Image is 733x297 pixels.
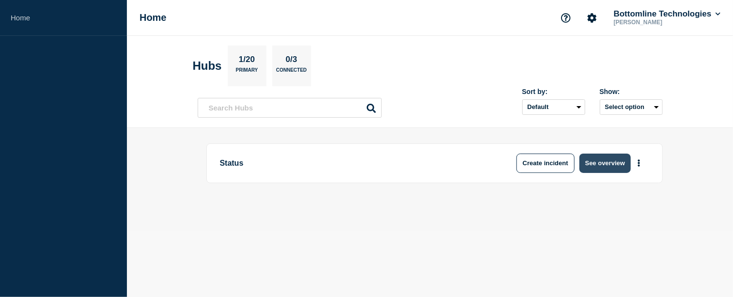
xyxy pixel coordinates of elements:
div: Sort by: [522,88,585,95]
button: Bottomline Technologies [612,9,722,19]
p: 0/3 [282,55,301,67]
button: Support [556,8,576,28]
button: More actions [633,154,645,172]
h2: Hubs [193,59,222,73]
p: [PERSON_NAME] [612,19,713,26]
input: Search Hubs [198,98,382,118]
p: 1/20 [235,55,258,67]
p: Connected [276,67,307,78]
select: Sort by [522,99,585,115]
button: See overview [579,154,631,173]
p: Primary [236,67,258,78]
p: Status [220,154,488,173]
h1: Home [140,12,167,23]
button: Select option [600,99,663,115]
button: Create incident [516,154,575,173]
button: Account settings [582,8,602,28]
div: Show: [600,88,663,95]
